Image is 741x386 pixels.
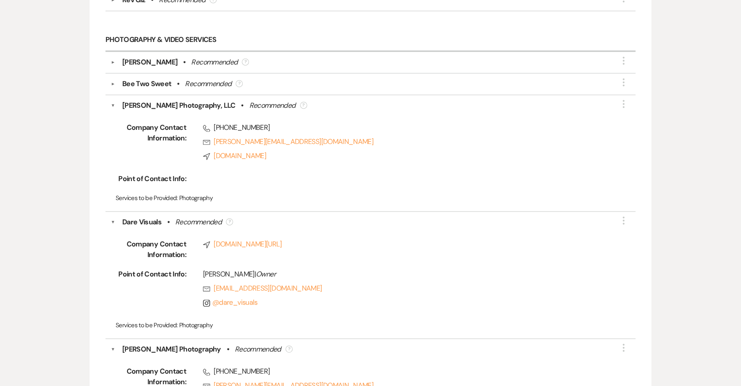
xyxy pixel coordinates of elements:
button: ▼ [111,100,115,111]
a: [DOMAIN_NAME][URL] [203,239,605,250]
span: Owner [256,269,276,279]
span: Company Contact Information: [116,239,186,260]
span: [PHONE_NUMBER] [203,122,605,133]
button: ▼ [108,60,118,64]
span: Point of Contact Info: [116,269,186,311]
div: Dare Visuals [122,217,162,227]
div: Recommended [249,100,296,111]
div: Bee Two Sweet [122,79,172,89]
span: Point of Contact Info: [116,174,186,184]
a: [EMAIL_ADDRESS][DOMAIN_NAME] [203,283,605,294]
button: ▼ [111,344,115,355]
b: • [227,344,229,355]
div: ? [286,345,293,352]
p: Photography [116,193,625,203]
div: ? [300,102,307,109]
a: [PERSON_NAME][EMAIL_ADDRESS][DOMAIN_NAME] [203,136,605,147]
div: ? [242,58,249,65]
div: Recommended [175,217,222,227]
div: Recommended [191,57,237,68]
span: Services to be Provided: [116,194,178,202]
span: Services to be Provided: [116,321,178,329]
b: • [167,217,169,227]
span: [PHONE_NUMBER] [203,366,605,377]
div: [PERSON_NAME] Photography, LLC [122,100,236,111]
div: Recommended [185,79,231,89]
b: • [183,57,185,68]
div: ? [226,218,233,225]
div: Recommended [235,344,281,355]
b: • [241,100,243,111]
button: ▼ [108,82,118,86]
button: ▼ [111,217,115,227]
b: • [177,79,179,89]
div: [PERSON_NAME] Photography [122,344,221,355]
span: Company Contact Information: [116,122,186,165]
a: @dare_visuals [203,298,258,307]
p: Photography [116,320,625,330]
div: ? [236,80,243,87]
a: [DOMAIN_NAME] [203,151,605,161]
div: [PERSON_NAME] [122,57,178,68]
h6: Photography & Video Services [105,30,636,51]
div: [PERSON_NAME] | [203,269,605,280]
